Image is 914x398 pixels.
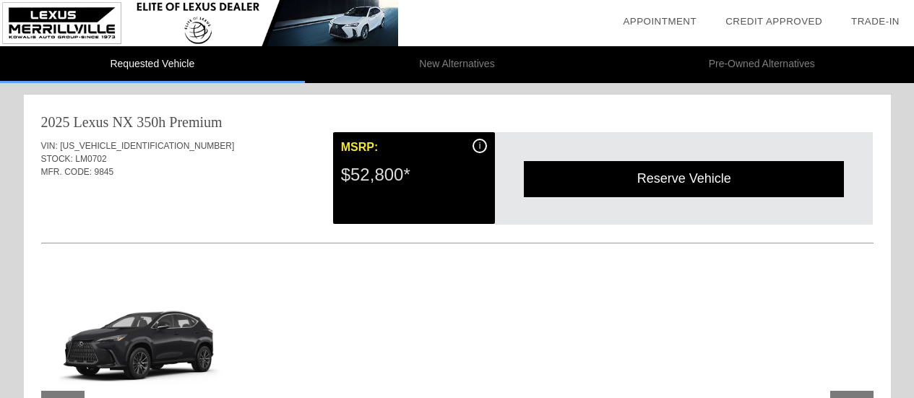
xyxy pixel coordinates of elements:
span: VIN: [41,141,58,151]
div: 2025 Lexus NX [41,112,134,132]
div: 350h Premium [137,112,222,132]
li: Pre-Owned Alternatives [609,46,914,83]
a: Credit Approved [725,16,822,27]
b: MSRP: [341,141,379,153]
li: New Alternatives [305,46,610,83]
span: LM0702 [75,154,106,164]
span: i [479,141,481,151]
span: STOCK: [41,154,73,164]
a: Appointment [623,16,697,27]
span: [US_VEHICLE_IDENTIFICATION_NUMBER] [60,141,234,151]
div: Reserve Vehicle [524,161,844,196]
span: 9845 [95,167,114,177]
div: $52,800* [341,156,487,194]
iframe: Chat Assistance [784,320,914,398]
span: MFR. CODE: [41,167,92,177]
div: Quoted on [DATE] 9:13:49 AM [41,200,874,223]
a: Trade-In [851,16,900,27]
